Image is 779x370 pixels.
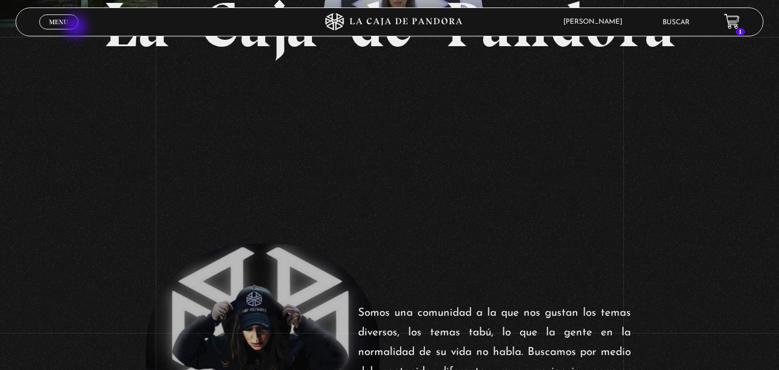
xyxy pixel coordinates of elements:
[558,18,634,25] span: [PERSON_NAME]
[663,19,690,26] a: Buscar
[45,28,72,36] span: Cerrar
[724,14,740,29] a: 1
[736,28,745,35] span: 1
[49,18,68,25] span: Menu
